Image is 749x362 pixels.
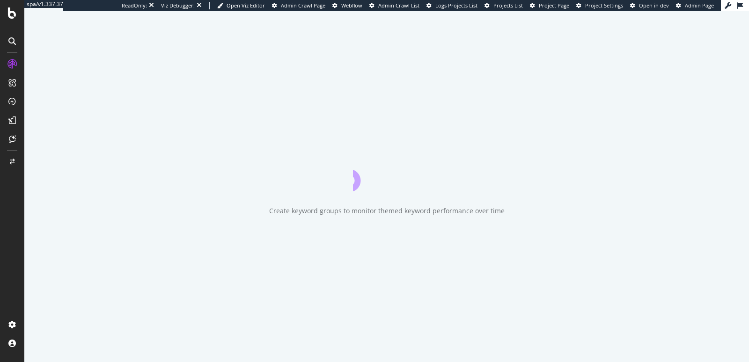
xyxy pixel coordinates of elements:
a: Logs Projects List [426,2,477,9]
a: Admin Page [676,2,714,9]
a: Open Viz Editor [217,2,265,9]
div: ReadOnly: [122,2,147,9]
span: Admin Crawl Page [281,2,325,9]
span: Open in dev [639,2,669,9]
a: Open in dev [630,2,669,9]
div: Create keyword groups to monitor themed keyword performance over time [269,206,505,216]
div: Viz Debugger: [161,2,195,9]
span: Project Settings [585,2,623,9]
span: Webflow [341,2,362,9]
a: Admin Crawl List [369,2,419,9]
span: Logs Projects List [435,2,477,9]
span: Open Viz Editor [227,2,265,9]
span: Admin Page [685,2,714,9]
a: Project Page [530,2,569,9]
span: Projects List [493,2,523,9]
a: Webflow [332,2,362,9]
a: Admin Crawl Page [272,2,325,9]
span: Admin Crawl List [378,2,419,9]
span: Project Page [539,2,569,9]
div: animation [353,158,420,191]
a: Project Settings [576,2,623,9]
a: Projects List [485,2,523,9]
